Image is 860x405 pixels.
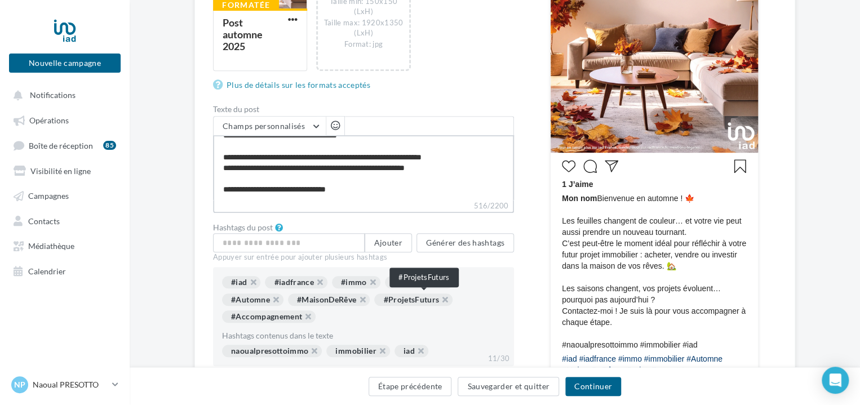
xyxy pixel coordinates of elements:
svg: Commenter [583,159,597,173]
span: Visibilité en ligne [30,166,91,175]
a: Boîte de réception85 [7,135,123,155]
a: Contacts [7,210,123,230]
a: Opérations [7,109,123,130]
label: 516/2200 [213,200,514,213]
div: Post automne 2025 [223,16,263,52]
div: 11/30 [483,351,514,366]
a: NP Naoual PRESOTTO [9,374,121,395]
a: Campagnes [7,185,123,205]
div: #ProjetsFuturs [389,268,459,287]
div: #iad #iadfrance #immo #immobilier #Automne #MaisonDeRêve #ProjetsFuturs #Accompagnement [562,353,747,379]
span: Mon nom [562,194,597,203]
div: 1 J’aime [562,179,747,193]
button: Étape précédente [369,377,452,396]
div: Open Intercom Messenger [822,367,849,394]
button: Continuer [565,377,621,396]
div: #Automne [222,293,283,306]
a: Plus de détails sur les formats acceptés [213,78,375,92]
div: #immo [332,276,380,288]
span: Bienvenue en automne ! 🍁 Les feuilles changent de couleur… et votre vie peut aussi prendre un nou... [562,193,747,350]
div: Appuyer sur entrée pour ajouter plusieurs hashtags [213,252,514,262]
a: Visibilité en ligne [7,160,123,180]
svg: Enregistrer [733,159,747,173]
span: Notifications [30,90,76,100]
div: #ProjetsFuturs [374,293,453,306]
div: naoualpresottoimmo [222,345,322,357]
a: Médiathèque [7,235,123,255]
div: #iad [222,276,260,288]
button: Générer des hashtags [416,233,514,252]
span: Champs personnalisés [223,121,305,131]
label: Hashtags du post [213,224,273,232]
div: 85 [103,141,116,150]
span: Campagnes [28,191,69,201]
div: Hashtags contenus dans le texte [222,332,505,340]
div: immobilier [326,345,390,357]
svg: Partager la publication [605,159,618,173]
div: #immobilier [385,276,453,288]
label: Texte du post [213,105,514,113]
button: Notifications [7,84,118,105]
button: Nouvelle campagne [9,54,121,73]
span: Contacts [28,216,60,225]
div: #MaisonDeRêve [288,293,370,306]
span: NP [14,379,25,390]
div: iad [394,345,428,357]
span: Opérations [29,115,69,125]
button: Sauvegarder et quitter [458,377,559,396]
button: Ajouter [365,233,412,252]
span: Boîte de réception [29,140,93,150]
div: #iadfrance [265,276,327,288]
div: #Accompagnement [222,310,316,323]
p: Naoual PRESOTTO [33,379,108,390]
a: Calendrier [7,260,123,281]
svg: J’aime [562,159,575,173]
span: Médiathèque [28,241,74,251]
span: Calendrier [28,266,66,275]
button: Champs personnalisés [214,117,326,136]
